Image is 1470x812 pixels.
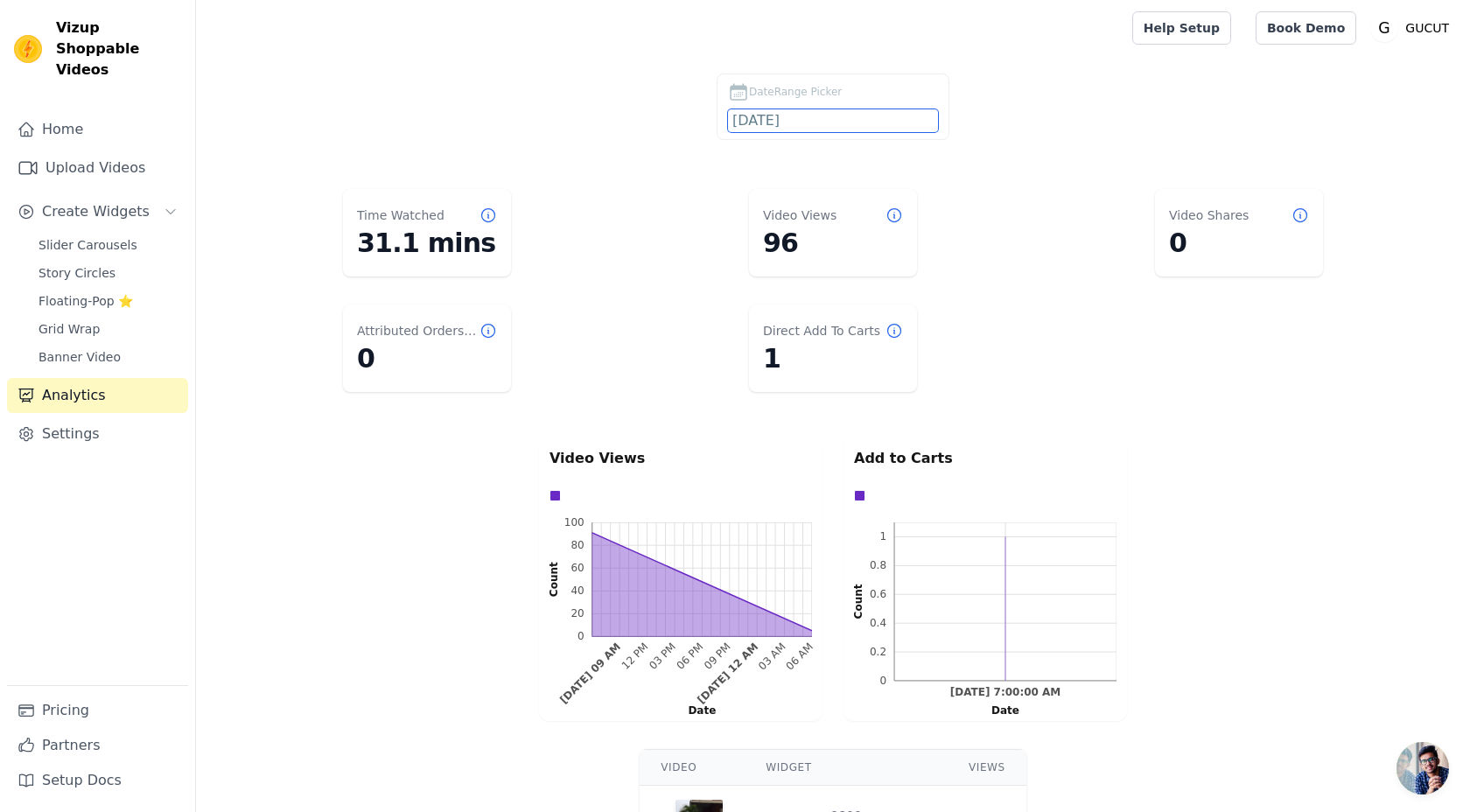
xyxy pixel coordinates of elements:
dt: Attributed Orders Count [357,322,479,339]
g: Sat Aug 09 2025 09:00:00 GMT+0700 (เวลาอินโดจีน) [557,640,623,706]
text: 0 [879,675,886,687]
a: Grid Wrap [28,317,188,341]
button: Create Widgets [7,194,188,229]
text: 06 PM [675,640,706,672]
text: Date [688,704,716,717]
text: 12 PM [619,640,651,672]
g: Sat Aug 09 2025 18:00:00 GMT+0700 (เวลาอินโดจีน) [675,640,706,672]
text: [DATE] 7:00:00 AM [950,687,1061,699]
text: 0.2 [870,646,886,658]
g: bottom ticks [894,681,1116,699]
p: GUCUT [1398,12,1456,44]
a: Pricing [7,693,188,728]
span: Vizup Shoppable Videos [56,17,181,80]
text: Count [852,584,864,619]
th: Views [948,750,1026,786]
text: Date [991,704,1019,717]
div: v 4.0.25 [49,28,86,42]
div: Keywords by Traffic [196,103,289,115]
text: 40 [570,584,584,597]
span: Slider Carousels [38,236,137,254]
text: 03 PM [647,640,678,672]
text: 0.8 [870,559,886,571]
text: 03 AM [756,640,788,673]
a: Slider Carousels [28,233,188,257]
a: Help Setup [1132,11,1231,45]
text: 100 [564,516,584,528]
img: tab_domain_overview_orange.svg [51,101,65,115]
g: left axis [829,522,894,687]
g: Sat Aug 9 2025 7:00:00 GMT+0700 (เวลาอินโดจีน) [950,687,1061,699]
text: Count [548,562,560,597]
span: Floating-Pop ⭐ [38,292,133,310]
img: website_grey.svg [28,45,42,59]
text: 09 PM [702,640,733,672]
a: Banner Video [28,345,188,369]
text: 60 [570,562,584,574]
p: Add to Carts [854,448,1116,469]
a: Book Demo [1256,11,1356,45]
dt: Time Watched [357,206,444,224]
text: 80 [570,539,584,551]
img: tab_keywords_by_traffic_grey.svg [177,101,191,115]
g: Sun Aug 10 2025 06:00:00 GMT+0700 (เวลาอินโดจีน) [784,640,816,673]
div: คำแนะนำเมื่อวางเมาส์เหนือปุ่มเปิด [1396,742,1449,794]
dd: 0 [1169,227,1309,259]
text: 20 [570,607,584,619]
a: Floating-Pop ⭐ [28,289,188,313]
th: Video [640,750,745,786]
button: G GUCUT [1370,12,1456,44]
g: Sat Aug 09 2025 12:00:00 GMT+0700 (เวลาอินโดจีน) [619,640,651,672]
g: Sun Aug 10 2025 03:00:00 GMT+0700 (เวลาอินโดจีน) [756,640,788,673]
g: left ticks [870,522,894,687]
div: Domain Overview [70,103,157,115]
g: left axis [521,516,592,642]
text: 0.4 [870,617,886,629]
text: [DATE] 12 AM [695,640,760,706]
dt: Direct Add To Carts [763,322,880,339]
text: 1 [879,530,886,542]
a: Partners [7,728,188,763]
img: logo_orange.svg [28,28,42,42]
a: Setup Docs [7,763,188,798]
g: bottom ticks [557,636,815,706]
a: Story Circles [28,261,188,285]
p: Video Views [549,448,812,469]
dd: 96 [763,227,903,259]
a: Analytics [7,378,188,413]
text: 0 [577,630,584,642]
dt: Video Shares [1169,206,1249,224]
span: Story Circles [38,264,115,282]
g: Sat Aug 09 2025 21:00:00 GMT+0700 (เวลาอินโดจีน) [702,640,733,672]
th: Widget [745,750,948,786]
a: Settings [7,416,188,451]
dd: 31.1 mins [357,227,497,259]
text: 06 AM [784,640,816,673]
span: DateRange Picker [749,84,842,100]
div: Data groups [545,486,808,506]
input: DateRange Picker [728,109,938,132]
span: Create Widgets [42,201,150,222]
a: Upload Videos [7,150,188,185]
g: left ticks [564,516,592,642]
text: G [1379,19,1390,37]
span: Banner Video [38,348,121,366]
span: Grid Wrap [38,320,100,338]
img: Vizup [14,35,42,63]
a: Home [7,112,188,147]
dd: 0 [357,343,497,374]
g: Sat Aug 09 2025 15:00:00 GMT+0700 (เวลาอินโดจีน) [647,640,678,672]
text: [DATE] 09 AM [557,640,623,706]
div: Domain: [DOMAIN_NAME] [45,45,192,59]
text: 0.6 [870,588,886,600]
